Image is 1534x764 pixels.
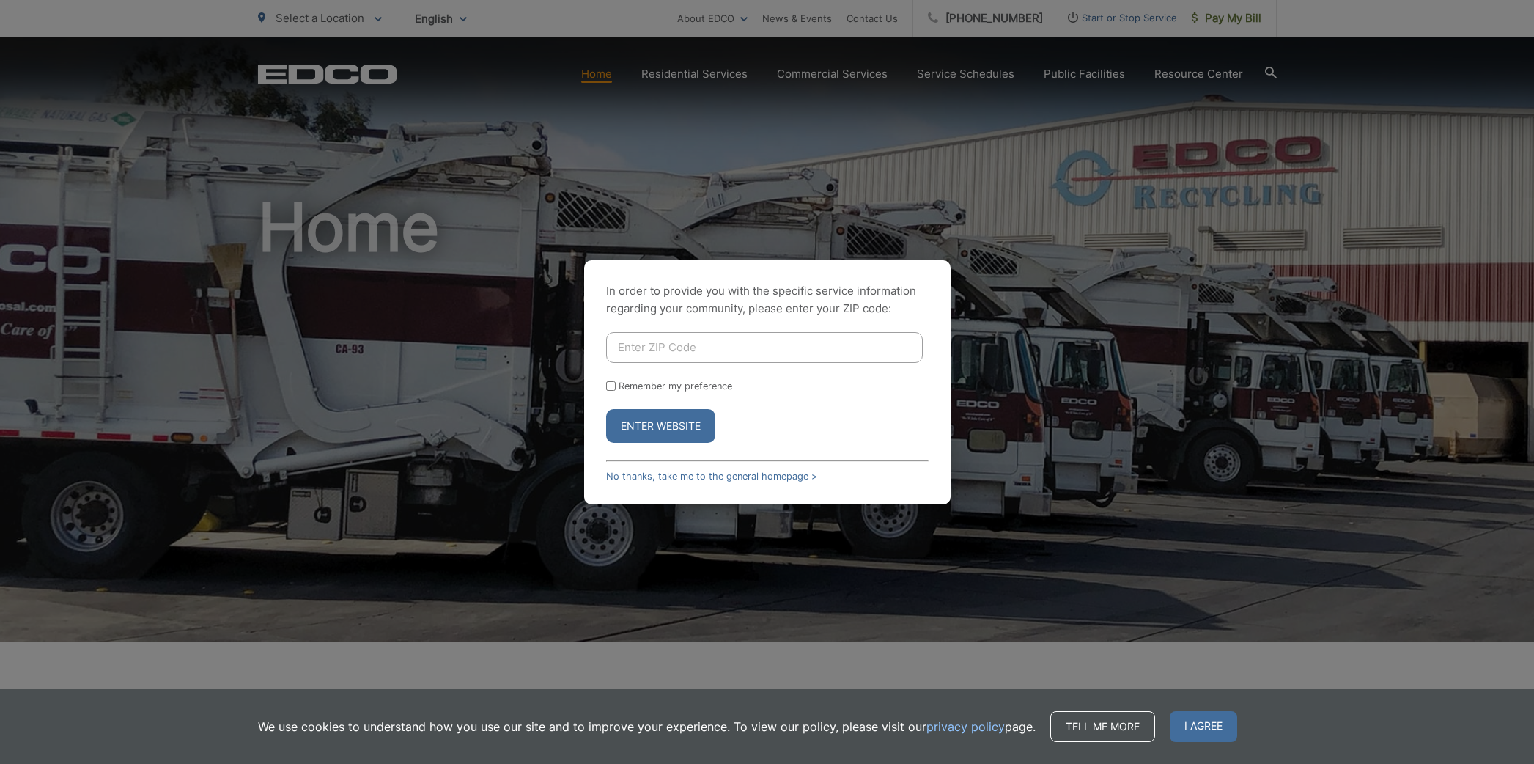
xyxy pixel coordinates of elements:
[258,718,1036,735] p: We use cookies to understand how you use our site and to improve your experience. To view our pol...
[606,409,715,443] button: Enter Website
[606,332,923,363] input: Enter ZIP Code
[1050,711,1155,742] a: Tell me more
[926,718,1005,735] a: privacy policy
[619,381,732,392] label: Remember my preference
[1170,711,1237,742] span: I agree
[606,471,817,482] a: No thanks, take me to the general homepage >
[606,282,929,317] p: In order to provide you with the specific service information regarding your community, please en...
